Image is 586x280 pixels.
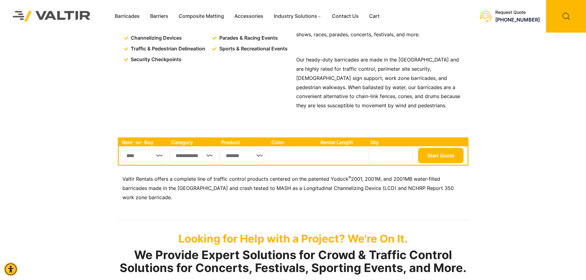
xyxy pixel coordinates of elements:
[169,149,214,162] select: Single select
[327,12,364,21] a: Contact Us
[122,176,454,200] span: 2001, 2001M, and 2001MB water-filled barricades made in the [GEOGRAPHIC_DATA] and crash tested to...
[218,138,268,146] th: Product
[495,17,540,23] a: call (888) 496-3625
[229,12,269,21] a: Accessories
[129,34,182,43] span: Channelizing Devices
[369,148,413,163] input: Number
[495,10,540,15] div: Request Quote
[120,149,164,162] select: Single select
[129,44,205,53] span: Traffic & Pedestrian Delineation
[269,12,327,21] a: Industry Solutions
[218,34,278,43] span: Parades & Racing Events
[317,138,367,146] th: Rental Length
[418,148,464,163] button: Start Quote
[118,232,468,245] p: Looking for Help with a Project? We're On It.
[5,3,99,30] img: Valtir Rentals
[4,262,18,276] div: Accessibility Menu
[122,176,349,182] span: Valtir Rentals offers a complete line of traffic control products centered on the patented Yodock
[168,138,218,146] th: Category
[367,138,416,146] th: Qty
[145,12,173,21] a: Barriers
[173,12,229,21] a: Composite Matting
[220,149,264,162] select: Single select
[110,12,145,21] a: Barricades
[349,175,351,180] sup: ®
[268,138,318,146] th: Color
[118,249,468,274] h2: We Provide Expert Solutions for Crowd & Traffic Control Solutions for Concerts, Festivals, Sporti...
[364,12,385,21] a: Cart
[129,55,181,64] span: Security Checkpoints
[296,55,465,111] p: Our heady-duty barricades are made in the [GEOGRAPHIC_DATA] and are highly rated for traffic cont...
[119,138,168,146] th: Rent -or- Buy
[218,44,288,53] span: Sports & Recreational Events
